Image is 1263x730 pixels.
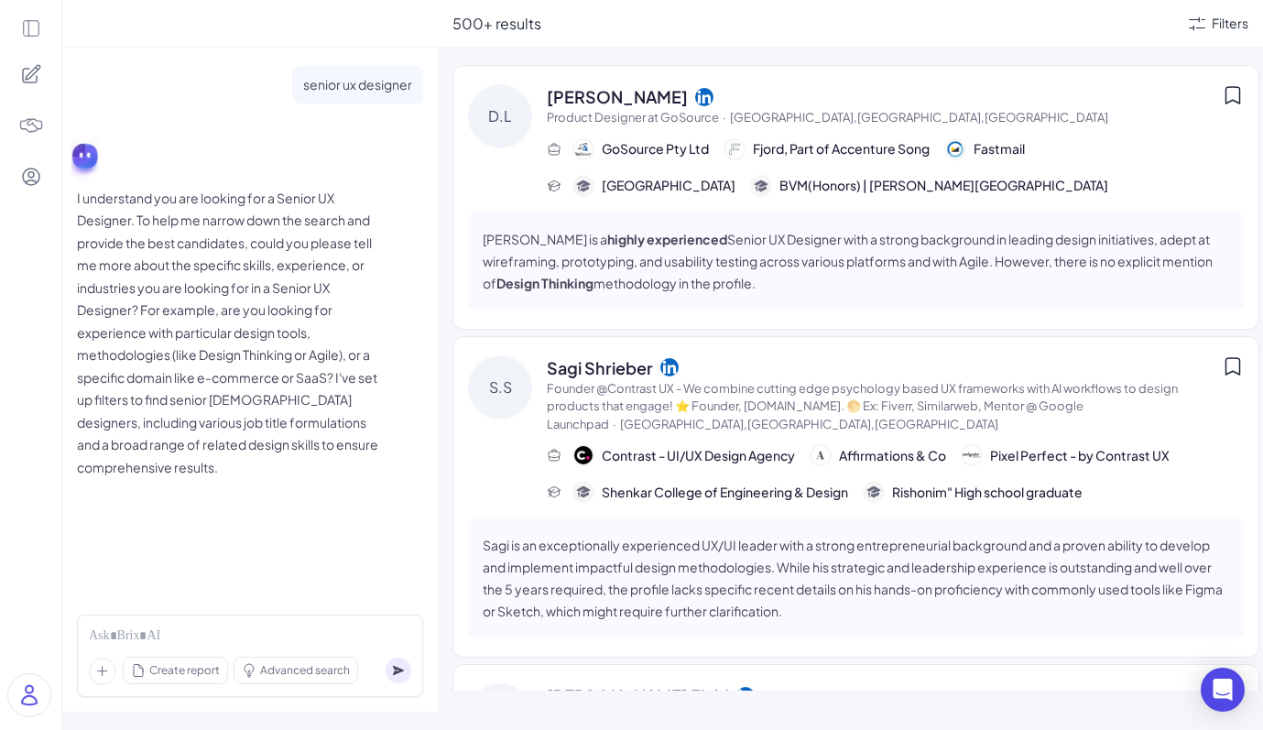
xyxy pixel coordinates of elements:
p: Sagi is an exceptionally experienced UX/UI leader with a strong entrepreneurial background and a ... [483,534,1229,622]
img: 公司logo [811,446,830,464]
span: Affirmations & Co [839,446,946,465]
strong: Design Thinking [496,275,593,291]
span: Contrast - UI/UX Design Agency [602,446,795,465]
img: 公司logo [946,140,964,158]
div: S.S [468,355,532,419]
span: [GEOGRAPHIC_DATA] [602,176,735,195]
span: Create report [149,662,220,679]
div: Filters [1212,14,1248,33]
img: 公司logo [574,446,593,464]
div: D.L [468,84,532,148]
span: Fastmail [974,139,1025,158]
span: Rishonim" High school graduate [892,483,1083,502]
strong: highly experienced [607,231,727,247]
span: Pixel Perfect - by Contrast UX [990,446,1170,465]
span: · [723,110,726,125]
span: [PERSON_NAME] Field [547,683,729,708]
span: · [613,417,616,431]
span: Advanced search [260,662,350,679]
span: GoSource Pty Ltd [602,139,709,158]
img: 公司logo [963,446,981,464]
span: Fjord, Part of Accenture Song [753,139,930,158]
img: 公司logo [574,140,593,158]
span: [PERSON_NAME] [547,84,688,109]
img: user_logo.png [8,674,50,716]
span: Shenkar College of Engineering & Design [602,483,848,502]
img: 4blF7nbYMBMHBwcHBwcHBwcHBwcHBwcHB4es+Bd0DLy0SdzEZwAAAABJRU5ErkJggg== [18,113,44,138]
span: [GEOGRAPHIC_DATA],[GEOGRAPHIC_DATA],[GEOGRAPHIC_DATA] [620,417,998,431]
span: Founder @Contrast UX - We combine cutting edge psychology based UX frameworks with AI workflows t... [547,381,1178,431]
div: Open Intercom Messenger [1201,668,1245,712]
span: BVM(Honors) | [PERSON_NAME][GEOGRAPHIC_DATA] [779,176,1108,195]
span: Product Designer at GoSource [547,110,719,125]
img: 公司logo [725,140,744,158]
span: Sagi Shrieber [547,355,653,380]
span: [GEOGRAPHIC_DATA],[GEOGRAPHIC_DATA],[GEOGRAPHIC_DATA] [730,110,1108,125]
p: [PERSON_NAME] is a Senior UX Designer with a strong background in leading design initiatives, ade... [483,228,1229,294]
p: senior ux designer [303,73,412,96]
p: I understand you are looking for a Senior UX Designer. To help me narrow down the search and prov... [77,187,388,479]
span: 500+ results [452,14,541,33]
